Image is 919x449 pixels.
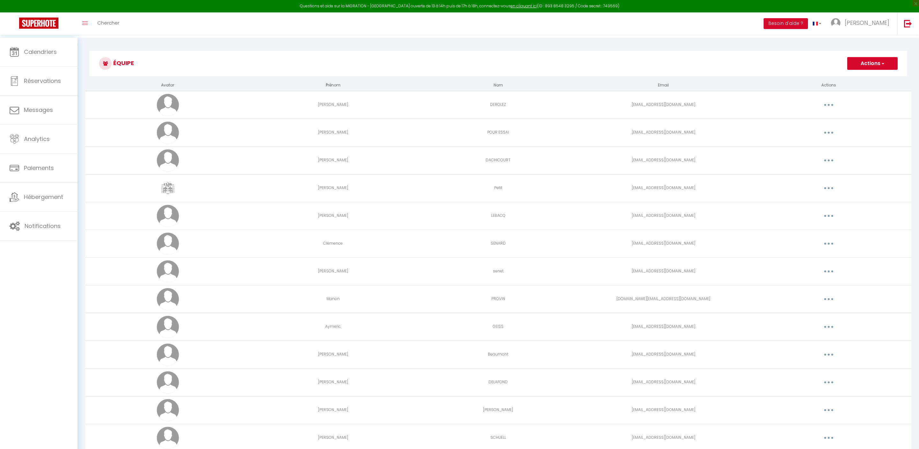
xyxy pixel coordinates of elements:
[157,316,179,338] img: avatar.png
[250,313,416,341] td: Aymeric
[24,164,54,172] span: Paiements
[581,80,746,91] th: Email
[416,396,581,424] td: [PERSON_NAME]
[157,427,179,449] img: avatar.png
[250,119,416,146] td: [PERSON_NAME]
[581,230,746,257] td: [EMAIL_ADDRESS][DOMAIN_NAME]
[89,51,907,76] h3: Équipe
[85,80,250,91] th: Avatar
[24,193,63,201] span: Hébergement
[157,371,179,394] img: avatar.png
[250,285,416,313] td: Manon
[24,135,50,143] span: Analytics
[24,106,53,114] span: Messages
[157,177,179,199] img: 17107863861659.jpg
[416,341,581,368] td: Beaumont
[97,19,119,26] span: Chercher
[24,77,61,85] span: Réservations
[93,12,124,35] a: Chercher
[581,313,746,341] td: [EMAIL_ADDRESS][DOMAIN_NAME]
[904,19,912,27] img: logout
[157,343,179,366] img: avatar.png
[581,368,746,396] td: [EMAIL_ADDRESS][DOMAIN_NAME]
[581,285,746,313] td: [DOMAIN_NAME][EMAIL_ADDRESS][DOMAIN_NAME]
[581,174,746,202] td: [EMAIL_ADDRESS][DOMAIN_NAME]
[157,232,179,255] img: avatar.png
[157,149,179,172] img: avatar.png
[157,121,179,144] img: avatar.png
[250,368,416,396] td: [PERSON_NAME]
[157,399,179,421] img: avatar.png
[416,91,581,119] td: DEROLEZ
[250,91,416,119] td: [PERSON_NAME]
[250,230,416,257] td: Clémence
[826,12,897,35] a: ... [PERSON_NAME]
[845,19,889,27] span: [PERSON_NAME]
[24,48,57,56] span: Calendriers
[416,230,581,257] td: SENARD
[416,174,581,202] td: Petit
[250,257,416,285] td: [PERSON_NAME]
[250,80,416,91] th: Prénom
[581,341,746,368] td: [EMAIL_ADDRESS][DOMAIN_NAME]
[416,257,581,285] td: senet
[764,18,808,29] button: Besoin d'aide ?
[511,3,537,9] a: en cliquant ici
[416,368,581,396] td: DELAFOND
[19,18,58,29] img: Super Booking
[416,285,581,313] td: PROVIN
[847,57,898,70] button: Actions
[157,288,179,310] img: avatar.png
[416,80,581,91] th: Nom
[157,205,179,227] img: avatar.png
[746,80,911,91] th: Actions
[581,202,746,230] td: [EMAIL_ADDRESS][DOMAIN_NAME]
[250,146,416,174] td: [PERSON_NAME]
[250,341,416,368] td: [PERSON_NAME]
[581,257,746,285] td: [EMAIL_ADDRESS][DOMAIN_NAME]
[157,94,179,116] img: avatar.png
[250,202,416,230] td: [PERSON_NAME]
[581,396,746,424] td: [EMAIL_ADDRESS][DOMAIN_NAME]
[416,202,581,230] td: LEBACQ
[250,396,416,424] td: [PERSON_NAME]
[581,146,746,174] td: [EMAIL_ADDRESS][DOMAIN_NAME]
[416,146,581,174] td: DACHICOURT
[581,119,746,146] td: [EMAIL_ADDRESS][DOMAIN_NAME]
[25,222,61,230] span: Notifications
[250,174,416,202] td: [PERSON_NAME]
[416,119,581,146] td: POUR ESSAI
[831,18,841,28] img: ...
[157,260,179,283] img: avatar.png
[416,313,581,341] td: GEISS
[581,91,746,119] td: [EMAIL_ADDRESS][DOMAIN_NAME]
